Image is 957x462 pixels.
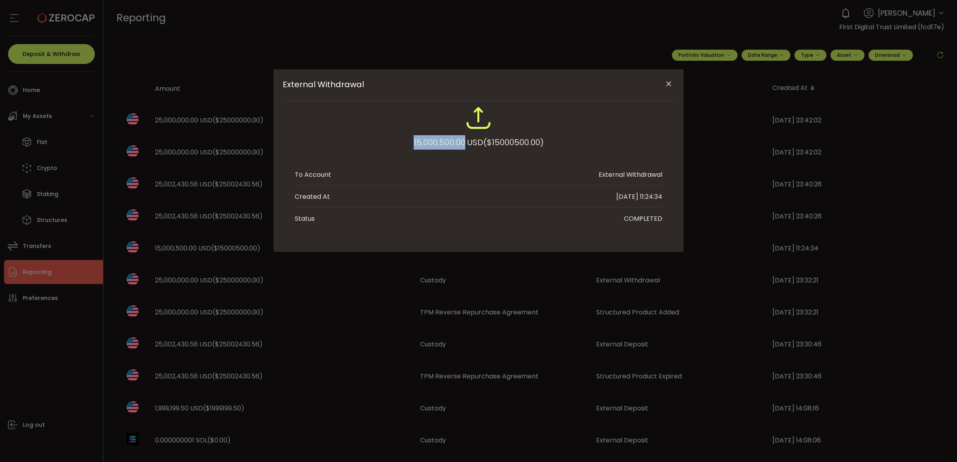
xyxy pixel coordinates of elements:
span: ($15000500.00) [483,135,544,150]
button: Close [661,77,676,91]
div: To Account [295,170,331,180]
div: COMPLETED [624,214,662,224]
div: Created At [295,192,330,202]
span: External Withdrawal [283,80,635,89]
div: External Withdrawal [599,170,662,180]
div: Status [295,214,315,224]
div: External Withdrawal [273,69,684,252]
div: [DATE] 11:24:34 [616,192,662,202]
iframe: Chat Widget [917,424,957,462]
div: 15,000,500.00 USD [414,135,544,150]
